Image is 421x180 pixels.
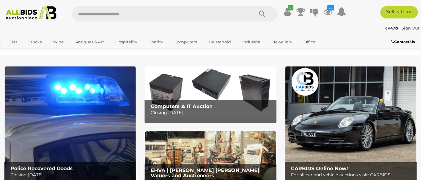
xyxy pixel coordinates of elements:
a: Sports [5,47,25,57]
a: Charity [145,37,167,47]
i: 22 [327,5,334,10]
a: Contact Us [391,38,416,45]
b: Computers & IT Auction [151,103,213,109]
a: Antiques & Art [71,37,108,47]
span: | [399,26,401,30]
a: Computers [170,37,201,47]
a: Office [300,37,319,47]
a: Jewellery [269,37,296,47]
b: EHVA | [PERSON_NAME] [PERSON_NAME] Valuers and Auctioneers [151,167,260,179]
a: Sign Out [402,26,419,30]
img: Allbids.com.au [3,6,59,20]
p: Closing [DATE] [151,109,273,117]
a: Wine [49,37,68,47]
b: Contact Us [391,39,415,44]
a: Cars [5,37,21,47]
a: Sell with us [380,6,418,18]
b: CARBIDS Online Now! [291,166,348,171]
a: Industrial [238,37,266,47]
i: ✔ [288,5,293,10]
p: Closing [DATE] [10,171,133,179]
a: cv47 [385,26,399,30]
a: Hospitality [111,37,141,47]
a: Trucks [25,37,46,47]
button: Search [247,6,278,22]
strong: cv47 [385,26,399,30]
b: Police Recovered Goods [10,166,73,171]
a: Household [205,37,235,47]
a: 22 [323,6,333,17]
p: For all car and vehicle auctions visit: CARBIDS! [291,171,414,179]
a: ✔ [283,6,292,17]
img: Computers & IT Auction [145,66,276,119]
a: [GEOGRAPHIC_DATA] [29,47,80,57]
a: Computers & IT Auction Computers & IT Auction Closing [DATE] [145,66,276,119]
